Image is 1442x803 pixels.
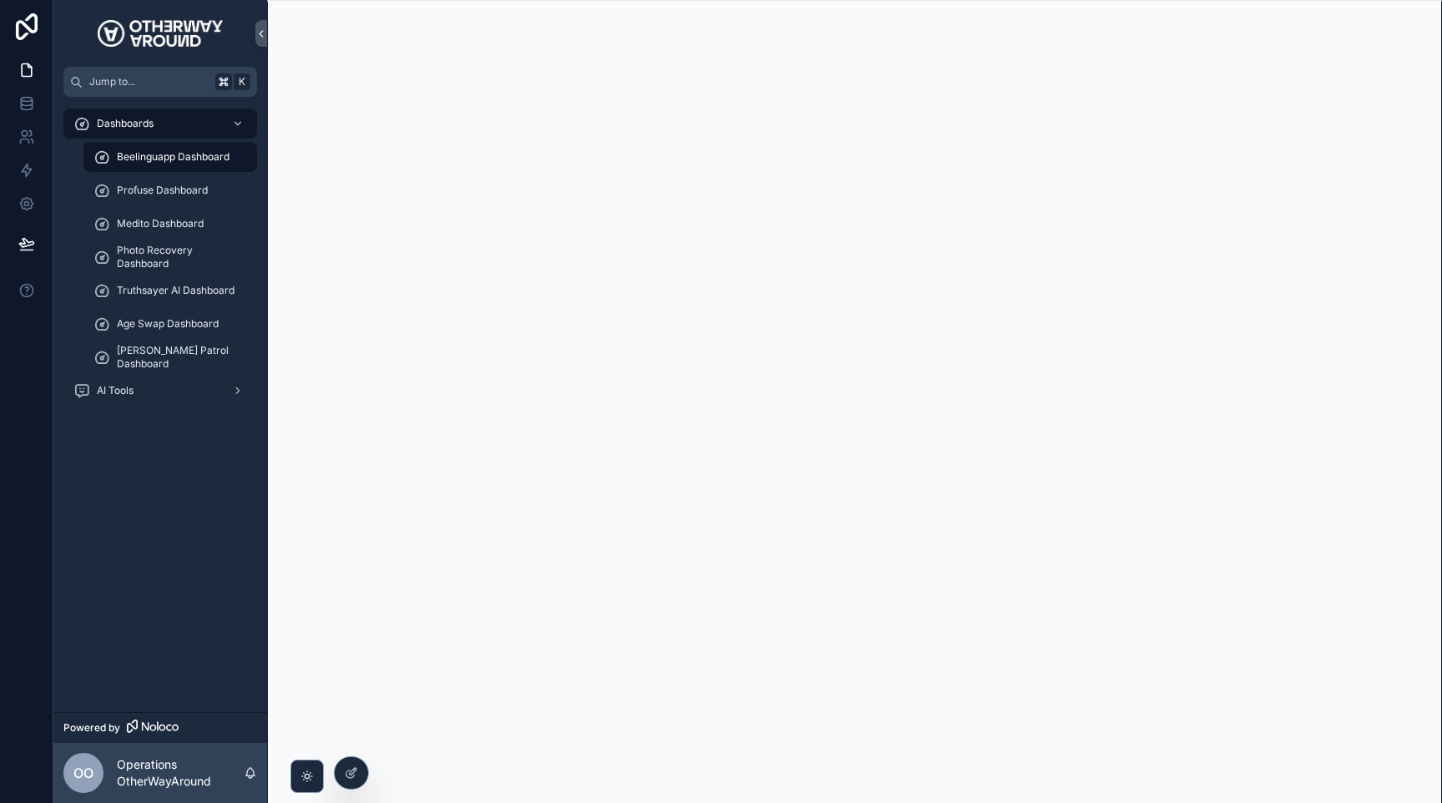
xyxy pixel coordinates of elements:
[117,344,240,371] span: [PERSON_NAME] Patrol Dashboard
[97,384,134,397] span: AI Tools
[117,217,204,230] span: Medito Dashboard
[63,67,257,97] button: Jump to...K
[73,763,93,783] span: OO
[63,376,257,406] a: AI Tools
[53,712,267,743] a: Powered by
[117,756,244,790] p: Operations OtherWayAround
[235,75,249,88] span: K
[83,209,257,239] a: Medito Dashboard
[117,317,219,331] span: Age Swap Dashboard
[97,117,154,130] span: Dashboards
[53,97,267,427] div: scrollable content
[117,244,240,270] span: Photo Recovery Dashboard
[83,342,257,372] a: [PERSON_NAME] Patrol Dashboard
[63,721,120,735] span: Powered by
[117,150,229,164] span: Beelinguapp Dashboard
[83,275,257,306] a: Truthsayer AI Dashboard
[83,142,257,172] a: Beelinguapp Dashboard
[63,109,257,139] a: Dashboards
[98,20,222,47] img: App logo
[117,284,234,297] span: Truthsayer AI Dashboard
[83,242,257,272] a: Photo Recovery Dashboard
[89,75,209,88] span: Jump to...
[117,184,208,197] span: Profuse Dashboard
[83,175,257,205] a: Profuse Dashboard
[83,309,257,339] a: Age Swap Dashboard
